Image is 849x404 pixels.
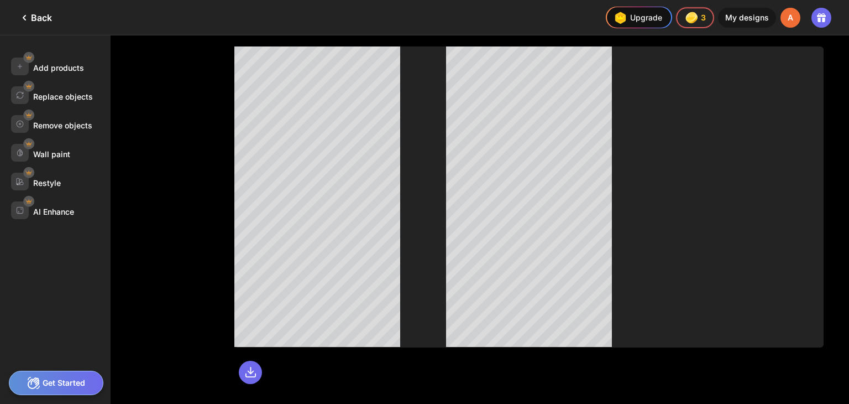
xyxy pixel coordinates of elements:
[33,207,74,216] div: AI Enhance
[18,11,52,24] div: Back
[33,149,70,159] div: Wall paint
[33,63,84,72] div: Add products
[780,8,800,28] div: A
[701,13,707,22] span: 3
[718,8,776,28] div: My designs
[611,9,629,27] img: upgrade-nav-btn-icon.gif
[9,371,103,395] div: Get Started
[33,121,92,130] div: Remove objects
[33,178,61,188] div: Restyle
[33,92,93,101] div: Replace objects
[611,9,662,27] div: Upgrade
